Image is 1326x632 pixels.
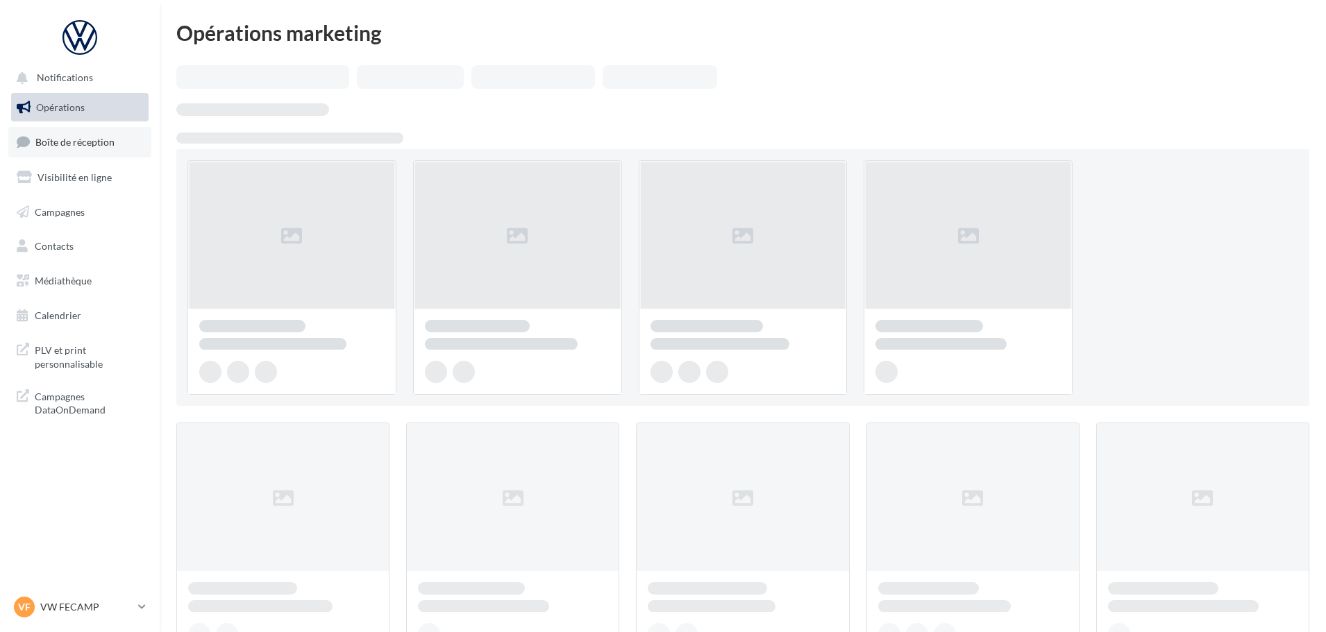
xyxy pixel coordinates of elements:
a: Campagnes DataOnDemand [8,382,151,422]
span: Boîte de réception [35,136,115,148]
div: Opérations marketing [176,22,1309,43]
a: Médiathèque [8,266,151,296]
span: PLV et print personnalisable [35,341,143,370]
span: Contacts [35,240,74,252]
a: Boîte de réception [8,127,151,157]
p: VW FECAMP [40,600,133,614]
span: Visibilité en ligne [37,171,112,183]
a: Calendrier [8,301,151,330]
a: Visibilité en ligne [8,163,151,192]
a: Contacts [8,232,151,261]
a: PLV et print personnalisable [8,335,151,376]
a: Opérations [8,93,151,122]
span: Calendrier [35,309,81,321]
span: Notifications [37,72,93,84]
span: Opérations [36,101,85,113]
span: Médiathèque [35,275,92,287]
a: VF VW FECAMP [11,594,149,620]
span: VF [18,600,31,614]
a: Campagnes [8,198,151,227]
span: Campagnes DataOnDemand [35,387,143,417]
span: Campagnes [35,205,85,217]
